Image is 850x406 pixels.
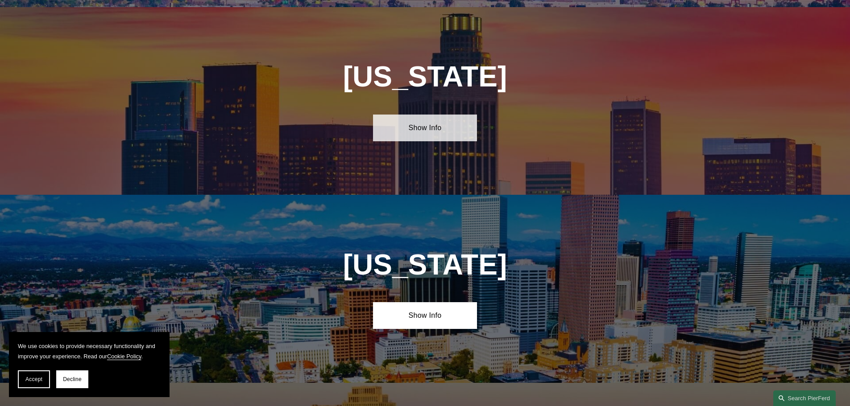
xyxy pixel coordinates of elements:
[56,370,88,388] button: Decline
[373,302,477,329] a: Show Info
[63,376,82,382] span: Decline
[373,115,477,141] a: Show Info
[9,332,170,397] section: Cookie banner
[18,341,161,361] p: We use cookies to provide necessary functionality and improve your experience. Read our .
[107,353,141,360] a: Cookie Policy
[773,390,836,406] a: Search this site
[295,249,555,281] h1: [US_STATE]
[25,376,42,382] span: Accept
[18,370,50,388] button: Accept
[295,61,555,93] h1: [US_STATE]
